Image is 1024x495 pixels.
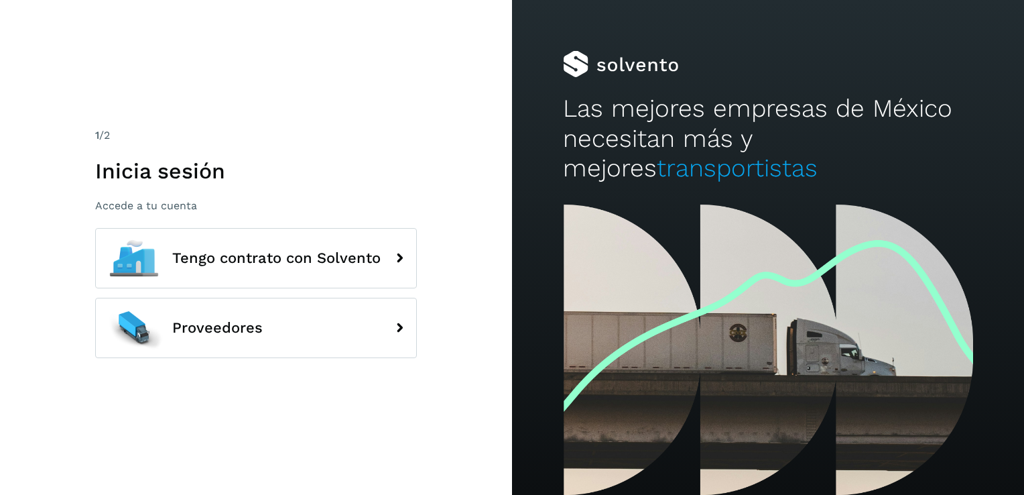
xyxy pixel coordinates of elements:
h2: Las mejores empresas de México necesitan más y mejores [563,94,972,183]
div: /2 [95,127,417,144]
span: transportistas [657,154,818,182]
p: Accede a tu cuenta [95,199,417,212]
button: Tengo contrato con Solvento [95,228,417,288]
span: 1 [95,129,99,142]
button: Proveedores [95,298,417,358]
span: Proveedores [172,320,263,336]
span: Tengo contrato con Solvento [172,250,381,266]
h1: Inicia sesión [95,158,417,184]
